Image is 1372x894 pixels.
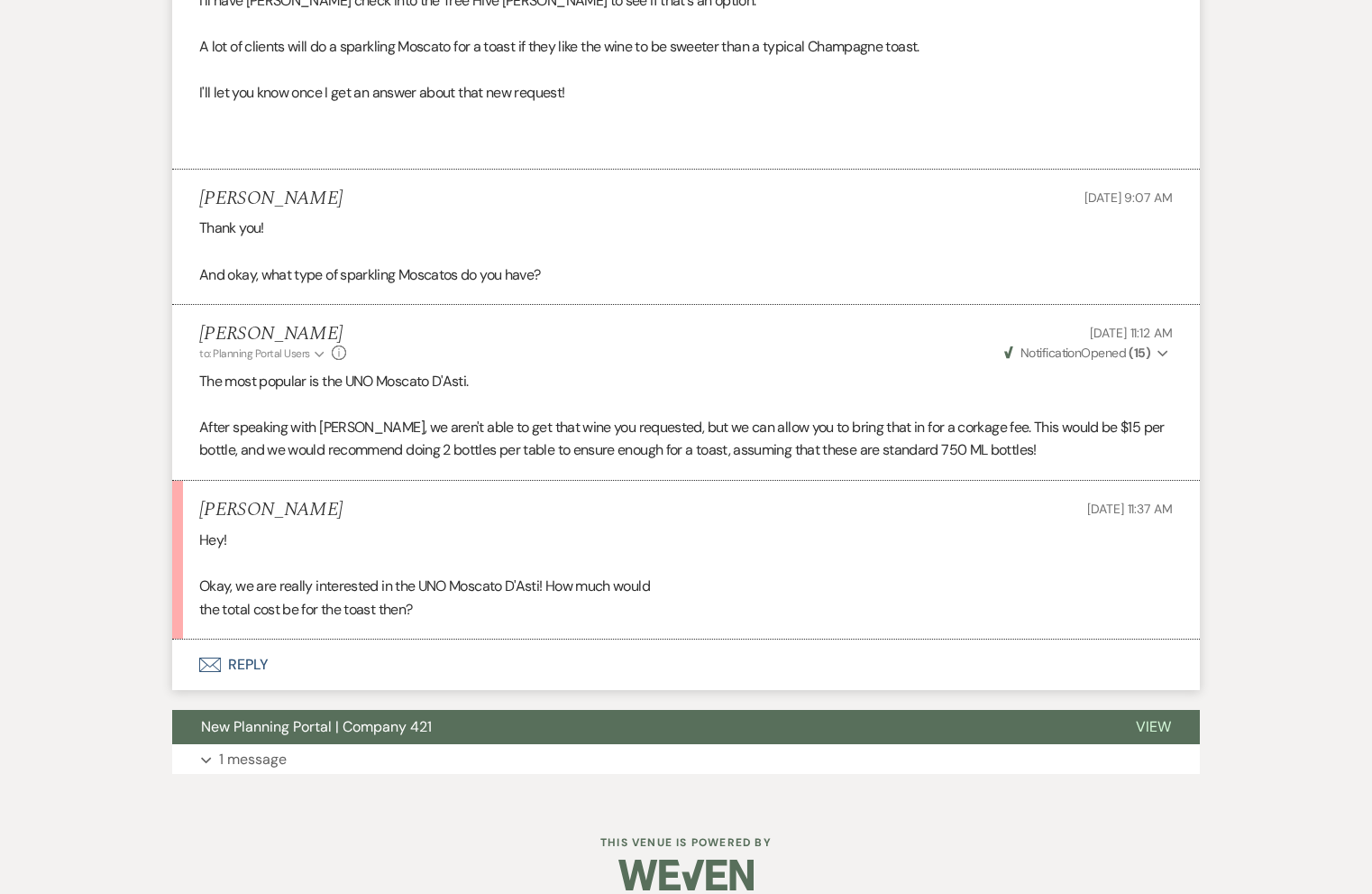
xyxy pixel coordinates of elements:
[199,499,343,521] h5: [PERSON_NAME]
[199,81,1173,105] p: I'll let you know once I get an answer about that new request!
[1090,325,1173,341] span: [DATE] 11:12 AM
[199,346,310,361] span: to: Planning Portal Users
[172,710,1107,744] button: New Planning Portal | Company 421
[172,744,1200,775] button: 1 message
[1129,345,1150,361] strong: ( 15 )
[1087,501,1173,517] span: [DATE] 11:37 AM
[219,748,287,771] p: 1 message
[199,35,1173,59] p: A lot of clients will do a sparkling Moscato for a toast if they like the wine to be sweeter than...
[1136,717,1171,736] span: View
[199,217,1173,286] div: Thank you! And okay, what type of sparkling Moscatos do you have?
[1107,710,1200,744] button: View
[199,370,1173,393] p: The most popular is the UNO Moscato D'Asti.
[199,323,346,346] h5: [PERSON_NAME]
[172,640,1200,690] button: Reply
[1002,344,1173,363] button: NotificationOpened (15)
[1084,189,1173,206] span: [DATE] 9:07 AM
[199,529,1173,621] div: Hey! Okay, we are really interested in the UNO Moscato D'Asti! How much would the total cost be f...
[199,416,1173,462] p: After speaking with [PERSON_NAME], we aren't able to get that wine you requested, but we can allo...
[201,717,432,736] span: New Planning Portal | Company 421
[1020,345,1081,361] span: Notification
[1004,345,1151,361] span: Opened
[199,188,343,210] h5: [PERSON_NAME]
[199,346,327,362] button: to: Planning Portal Users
